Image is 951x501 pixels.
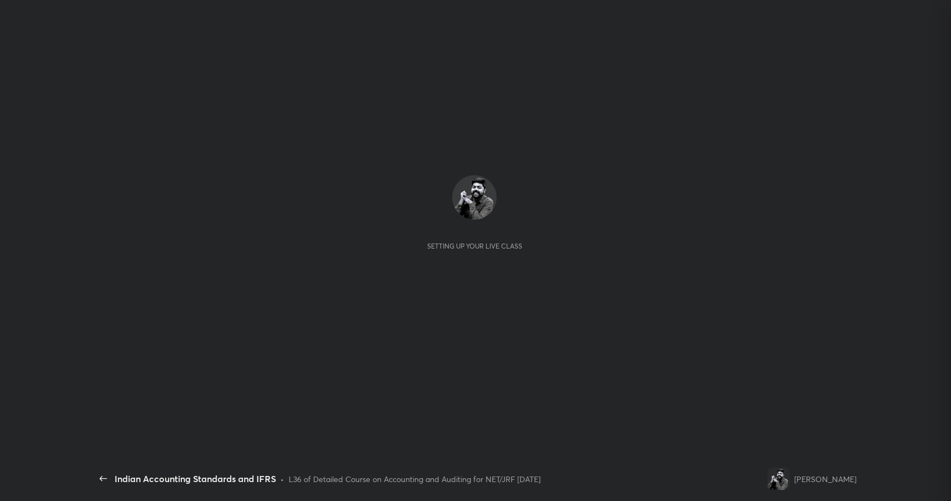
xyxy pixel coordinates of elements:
[427,242,522,250] div: Setting up your live class
[115,472,276,485] div: Indian Accounting Standards and IFRS
[767,468,790,490] img: 9af2b4c1818c46ee8a42d2649b7ac35f.png
[289,473,541,485] div: L36 of Detailed Course on Accounting and Auditing for NET/JRF [DATE]
[280,473,284,485] div: •
[794,473,856,485] div: [PERSON_NAME]
[452,175,497,220] img: 9af2b4c1818c46ee8a42d2649b7ac35f.png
